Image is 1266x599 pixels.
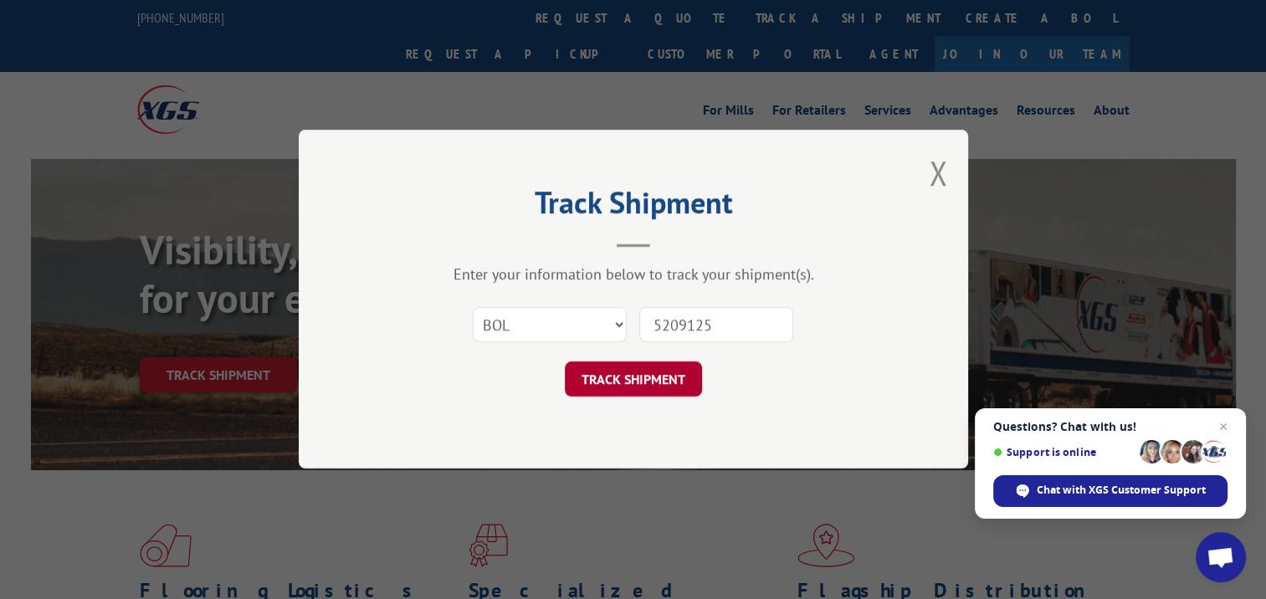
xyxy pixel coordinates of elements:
div: Enter your information below to track your shipment(s). [382,265,884,284]
button: Close modal [929,151,947,195]
span: Questions? Chat with us! [993,420,1228,433]
span: Support is online [993,446,1134,458]
input: Number(s) [639,308,793,343]
span: Chat with XGS Customer Support [1037,483,1206,498]
button: TRACK SHIPMENT [565,362,702,397]
h2: Track Shipment [382,191,884,223]
span: Chat with XGS Customer Support [993,475,1228,507]
a: Open chat [1196,532,1246,582]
